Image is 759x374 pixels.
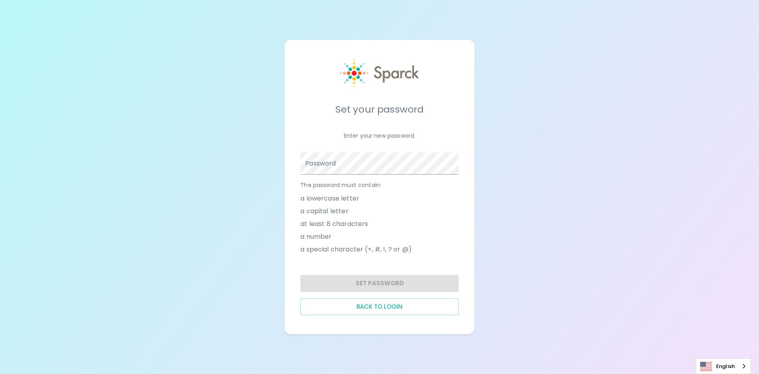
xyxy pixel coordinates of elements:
[696,358,751,374] div: Language
[696,358,751,374] aside: Language selected: English
[300,103,459,116] h5: Set your password
[300,194,359,203] span: a lowercase letter
[300,206,348,216] span: a capital letter
[300,219,368,229] span: at least 8 characters
[300,181,459,189] p: The password must contain:
[300,232,331,242] span: a number
[696,359,751,374] a: English
[300,298,459,315] button: Back to login
[340,59,419,88] img: Sparck logo
[300,245,412,254] span: a special character (+, #, !, ? or @)
[300,132,459,140] p: Enter your new password.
